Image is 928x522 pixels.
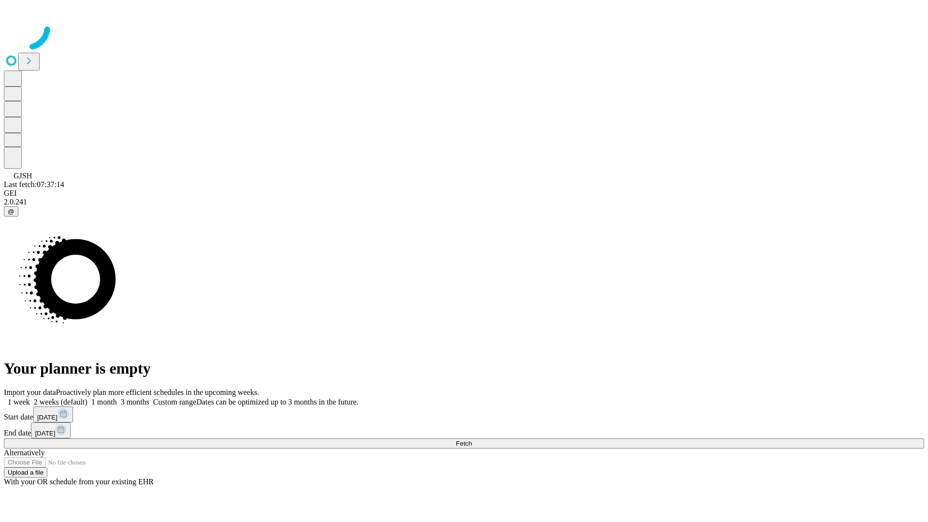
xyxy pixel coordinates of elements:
[4,206,18,217] button: @
[33,406,73,422] button: [DATE]
[4,422,924,438] div: End date
[37,414,58,421] span: [DATE]
[91,398,117,406] span: 1 month
[34,398,87,406] span: 2 weeks (default)
[4,180,64,188] span: Last fetch: 07:37:14
[35,430,55,437] span: [DATE]
[31,422,71,438] button: [DATE]
[4,467,47,478] button: Upload a file
[4,388,56,396] span: Import your data
[8,208,14,215] span: @
[196,398,358,406] span: Dates can be optimized up to 3 months in the future.
[4,478,154,486] span: With your OR schedule from your existing EHR
[4,406,924,422] div: Start date
[4,438,924,449] button: Fetch
[456,440,472,447] span: Fetch
[4,198,924,206] div: 2.0.241
[4,360,924,377] h1: Your planner is empty
[4,449,44,457] span: Alternatively
[56,388,259,396] span: Proactively plan more efficient schedules in the upcoming weeks.
[121,398,149,406] span: 3 months
[153,398,196,406] span: Custom range
[14,172,32,180] span: GJSH
[4,189,924,198] div: GEI
[8,398,30,406] span: 1 week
